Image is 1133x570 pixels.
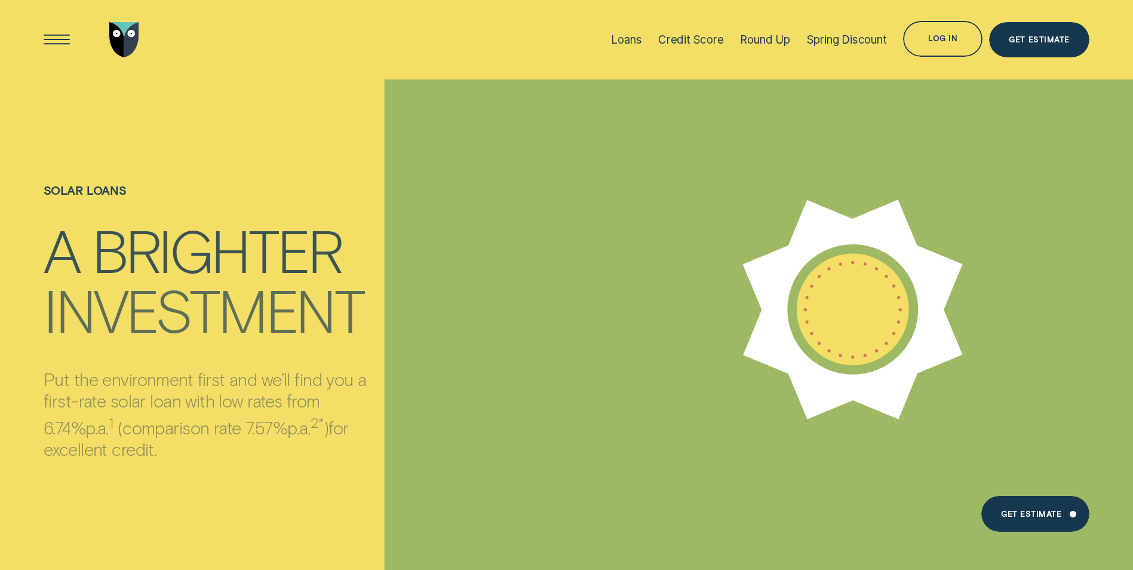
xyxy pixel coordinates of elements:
p: Put the environment first and we’ll find you a first-rate solar loan with low rates from 6.74% co... [44,369,387,459]
div: Credit Score [658,33,724,47]
span: ) [324,417,328,438]
div: Loans [611,33,641,47]
div: investment [44,282,363,338]
span: p.a. [287,417,311,438]
span: Per Annum [85,417,109,438]
span: Per Annum [287,417,311,438]
h4: A brighter investment [44,218,387,329]
button: Log in [903,21,982,57]
a: Get Estimate [981,496,1089,532]
div: Spring Discount [807,33,887,47]
span: ( [118,417,122,438]
div: brighter [92,222,341,278]
img: Wisr [109,22,139,58]
div: A [44,222,79,278]
h1: Solar Loans [44,183,387,220]
sup: 1 [109,413,113,431]
a: Get Estimate [989,22,1089,58]
button: Open Menu [39,22,75,58]
div: Round Up [740,33,790,47]
span: p.a. [85,417,109,438]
